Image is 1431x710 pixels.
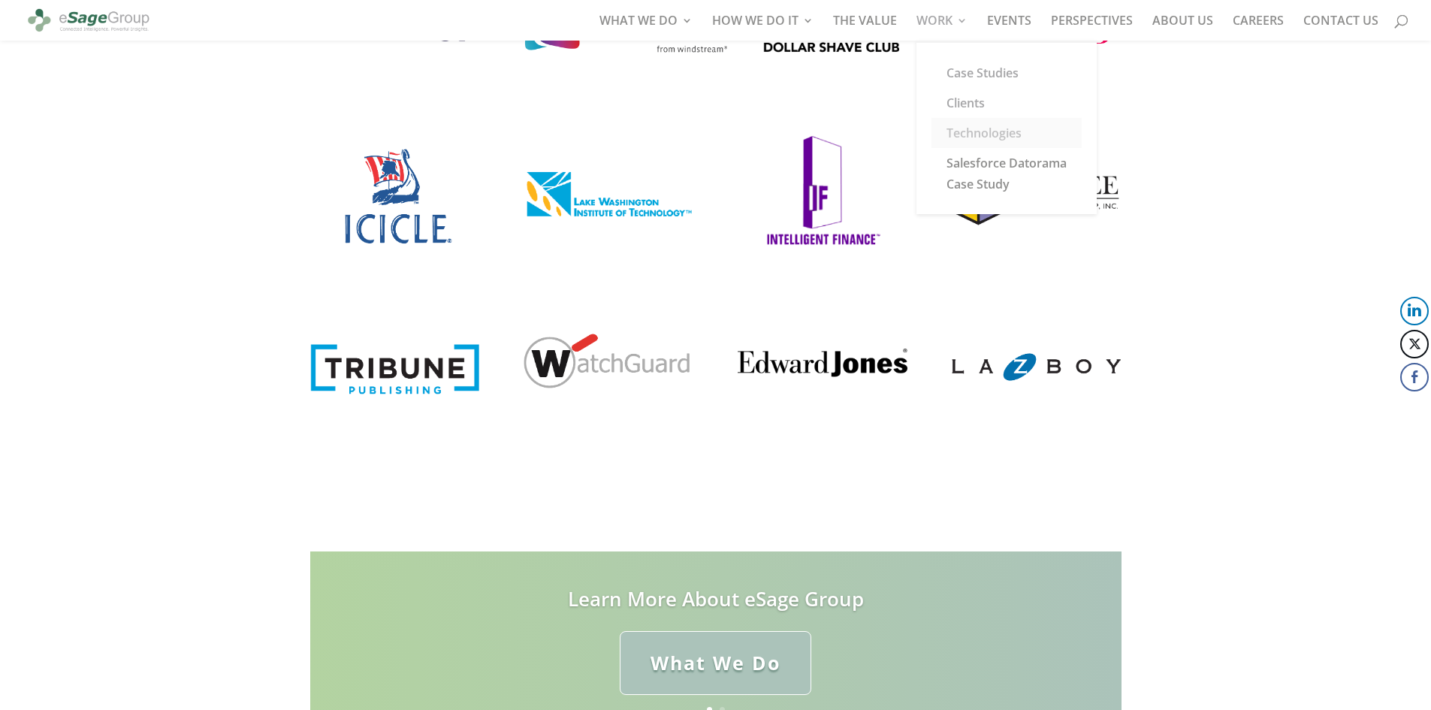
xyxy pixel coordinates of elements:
a: Learn More About eSage Group [568,585,864,612]
button: Twitter Share [1400,330,1429,358]
a: HOW WE DO IT [712,15,814,41]
a: EVENTS [987,15,1031,41]
a: THE VALUE [833,15,897,41]
a: WORK [916,15,968,41]
a: CONTACT US [1303,15,1378,41]
button: LinkedIn Share [1400,297,1429,325]
a: CAREERS [1233,15,1284,41]
a: What We Do [620,631,811,695]
a: Technologies [931,118,1082,148]
button: Facebook Share [1400,363,1429,391]
a: ABOUT US [1152,15,1213,41]
a: Case Studies [931,58,1082,88]
img: eSage Group [26,3,152,38]
a: Clients [931,88,1082,118]
a: PERSPECTIVES [1051,15,1133,41]
a: WHAT WE DO [599,15,693,41]
a: Salesforce Datorama Case Study [931,148,1082,199]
